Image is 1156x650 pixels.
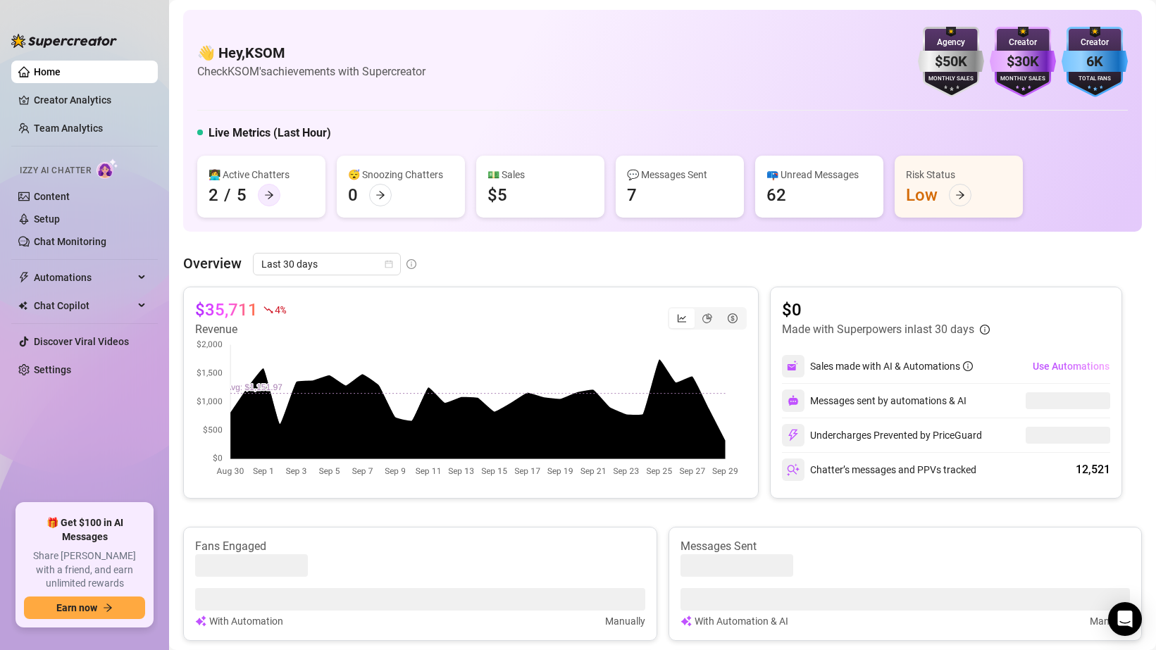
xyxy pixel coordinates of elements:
[1062,36,1128,49] div: Creator
[955,190,965,200] span: arrow-right
[680,613,692,629] img: svg%3e
[782,321,974,338] article: Made with Superpowers in last 30 days
[34,123,103,134] a: Team Analytics
[34,294,134,317] span: Chat Copilot
[906,167,1012,182] div: Risk Status
[1090,613,1130,629] article: Manually
[810,358,973,374] div: Sales made with AI & Automations
[34,364,71,375] a: Settings
[275,303,285,316] span: 4 %
[1062,51,1128,73] div: 6K
[34,66,61,77] a: Home
[1033,361,1110,372] span: Use Automations
[980,325,990,335] span: info-circle
[788,395,799,406] img: svg%3e
[263,305,273,315] span: fall
[695,613,788,629] article: With Automation & AI
[766,184,786,206] div: 62
[237,184,247,206] div: 5
[34,266,134,289] span: Automations
[348,184,358,206] div: 0
[264,190,274,200] span: arrow-right
[34,336,129,347] a: Discover Viral Videos
[24,516,145,544] span: 🎁 Get $100 in AI Messages
[209,167,314,182] div: 👩‍💻 Active Chatters
[990,75,1056,84] div: Monthly Sales
[195,299,258,321] article: $35,711
[782,389,967,412] div: Messages sent by automations & AI
[195,539,645,554] article: Fans Engaged
[487,167,593,182] div: 💵 Sales
[990,27,1056,97] img: purple-badge-B9DA21FR.svg
[668,307,747,330] div: segmented control
[918,36,984,49] div: Agency
[11,34,117,48] img: logo-BBDzfeDw.svg
[918,51,984,73] div: $50K
[1108,602,1142,636] div: Open Intercom Messenger
[375,190,385,200] span: arrow-right
[406,259,416,269] span: info-circle
[680,539,1131,554] article: Messages Sent
[782,299,990,321] article: $0
[197,63,425,80] article: Check KSOM's achievements with Supercreator
[766,167,872,182] div: 📪 Unread Messages
[209,125,331,142] h5: Live Metrics (Last Hour)
[183,253,242,274] article: Overview
[1076,461,1110,478] div: 12,521
[963,361,973,371] span: info-circle
[677,313,687,323] span: line-chart
[18,301,27,311] img: Chat Copilot
[1062,75,1128,84] div: Total Fans
[627,167,733,182] div: 💬 Messages Sent
[34,213,60,225] a: Setup
[20,164,91,177] span: Izzy AI Chatter
[787,360,800,373] img: svg%3e
[34,236,106,247] a: Chat Monitoring
[990,36,1056,49] div: Creator
[782,458,976,481] div: Chatter’s messages and PPVs tracked
[34,89,147,111] a: Creator Analytics
[702,313,712,323] span: pie-chart
[1032,355,1110,377] button: Use Automations
[209,613,283,629] article: With Automation
[782,424,982,446] div: Undercharges Prevented by PriceGuard
[627,184,637,206] div: 7
[787,429,800,442] img: svg%3e
[990,51,1056,73] div: $30K
[197,43,425,63] h4: 👋 Hey, KSOM
[918,27,984,97] img: silver-badge-roxG0hHS.svg
[918,75,984,84] div: Monthly Sales
[487,184,507,206] div: $5
[348,167,454,182] div: 😴 Snoozing Chatters
[24,549,145,591] span: Share [PERSON_NAME] with a friend, and earn unlimited rewards
[787,463,800,476] img: svg%3e
[605,613,645,629] article: Manually
[261,254,392,275] span: Last 30 days
[728,313,738,323] span: dollar-circle
[56,602,97,613] span: Earn now
[209,184,218,206] div: 2
[24,596,145,619] button: Earn nowarrow-right
[1062,27,1128,97] img: blue-badge-DgoSNQY1.svg
[103,603,113,613] span: arrow-right
[195,613,206,629] img: svg%3e
[97,158,118,179] img: AI Chatter
[385,260,393,268] span: calendar
[34,191,70,202] a: Content
[195,321,285,338] article: Revenue
[18,272,30,283] span: thunderbolt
